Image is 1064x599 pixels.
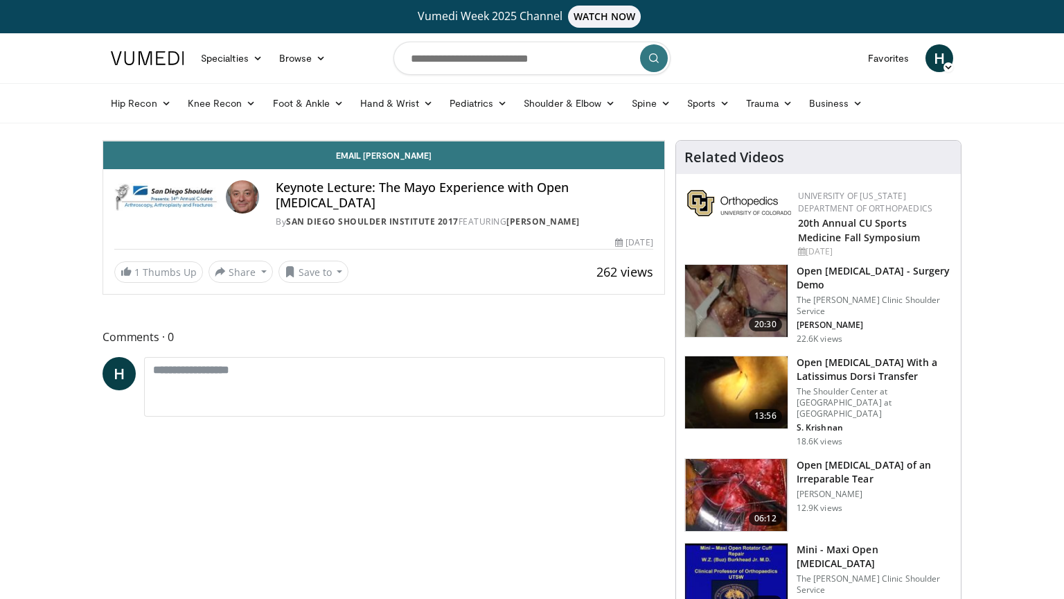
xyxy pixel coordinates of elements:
[797,503,842,514] p: 12.9K views
[265,89,353,117] a: Foot & Ankle
[684,458,952,532] a: 06:12 Open [MEDICAL_DATA] of an Irreparable Tear [PERSON_NAME] 12.9K views
[226,180,259,214] img: Avatar
[515,89,623,117] a: Shoulder & Elbow
[103,357,136,390] a: H
[393,42,671,75] input: Search topics, interventions
[271,44,335,72] a: Browse
[801,89,871,117] a: Business
[797,295,952,317] p: The [PERSON_NAME] Clinic Shoulder Service
[798,245,950,258] div: [DATE]
[286,216,459,227] a: San Diego Shoulder Institute 2017
[113,6,951,28] a: Vumedi Week 2025 ChannelWATCH NOW
[797,386,952,419] p: The Shoulder Center at [GEOGRAPHIC_DATA] at [GEOGRAPHIC_DATA]
[615,236,653,249] div: [DATE]
[506,216,580,227] a: [PERSON_NAME]
[193,44,271,72] a: Specialties
[797,436,842,447] p: 18.6K views
[684,264,952,345] a: 20:30 Open [MEDICAL_DATA] - Surgery Demo The [PERSON_NAME] Clinic Shoulder Service [PERSON_NAME] ...
[797,458,952,486] h3: Open [MEDICAL_DATA] of an Irreparable Tear
[596,263,653,280] span: 262 views
[797,320,952,331] p: [PERSON_NAME]
[684,356,952,447] a: 13:56 Open [MEDICAL_DATA] With a Latissimus Dorsi Transfer The Shoulder Center at [GEOGRAPHIC_DAT...
[276,180,653,210] h4: Keynote Lecture: The Mayo Experience with Open [MEDICAL_DATA]
[798,190,932,214] a: University of [US_STATE] Department of Orthopaedics
[568,6,641,28] span: WATCH NOW
[278,261,349,283] button: Save to
[798,216,920,244] a: 20th Annual CU Sports Medicine Fall Symposium
[679,89,738,117] a: Sports
[684,149,784,166] h4: Related Videos
[797,264,952,292] h3: Open [MEDICAL_DATA] - Surgery Demo
[685,356,788,428] img: 38772_0000_3.png.150x105_q85_crop-smart_upscale.jpg
[797,543,952,571] h3: Mini - Maxi Open [MEDICAL_DATA]
[749,512,782,526] span: 06:12
[797,573,952,596] p: The [PERSON_NAME] Clinic Shoulder Service
[114,180,220,214] img: San Diego Shoulder Institute 2017
[103,141,664,169] a: Email [PERSON_NAME]
[925,44,953,72] a: H
[623,89,678,117] a: Spine
[134,266,140,279] span: 1
[209,261,273,283] button: Share
[114,261,203,283] a: 1 Thumbs Up
[797,489,952,500] p: [PERSON_NAME]
[685,265,788,337] img: burk_3.png.150x105_q85_crop-smart_upscale.jpg
[687,190,791,216] img: 355603a8-37da-49b6-856f-e00d7e9307d3.png.150x105_q85_autocrop_double_scale_upscale_version-0.2.png
[797,333,842,345] p: 22.6K views
[685,459,788,531] img: 209603_3.png.150x105_q85_crop-smart_upscale.jpg
[352,89,441,117] a: Hand & Wrist
[103,89,179,117] a: Hip Recon
[738,89,801,117] a: Trauma
[103,328,665,346] span: Comments 0
[179,89,265,117] a: Knee Recon
[276,216,653,228] div: By FEATURING
[441,89,515,117] a: Pediatrics
[111,51,184,65] img: VuMedi Logo
[797,422,952,433] p: S. Krishnan
[749,409,782,423] span: 13:56
[860,44,917,72] a: Favorites
[749,318,782,331] span: 20:30
[797,356,952,383] h3: Open [MEDICAL_DATA] With a Latissimus Dorsi Transfer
